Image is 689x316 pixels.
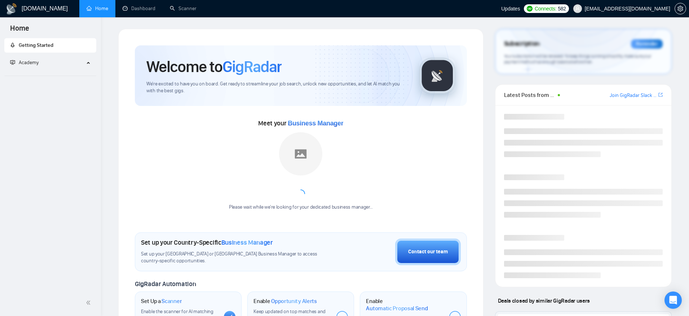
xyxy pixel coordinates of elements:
[675,3,686,14] button: setting
[19,42,53,48] span: Getting Started
[610,92,657,99] a: Join GigRadar Slack Community
[288,120,343,127] span: Business Manager
[225,204,377,211] div: Please wait while we're looking for your dedicated business manager...
[279,132,322,175] img: placeholder.png
[504,53,651,65] span: Your subscription will be renewed. To keep things running smoothly, make sure your payment method...
[558,5,566,13] span: 582
[501,6,520,12] span: Updates
[675,6,686,12] a: setting
[4,23,35,38] span: Home
[141,239,273,246] h1: Set up your Country-Specific
[495,294,593,307] span: Deals closed by similar GigRadar users
[4,38,96,53] li: Getting Started
[222,57,282,76] span: GigRadar
[395,239,461,265] button: Contact our team
[146,81,408,94] span: We're excited to have you on board. Get ready to streamline your job search, unlock new opportuni...
[664,291,682,309] div: Open Intercom Messenger
[135,280,196,288] span: GigRadar Automation
[575,6,580,11] span: user
[535,5,556,13] span: Connects:
[10,60,15,65] span: fund-projection-screen
[170,5,196,12] a: searchScanner
[87,5,108,12] a: homeHome
[366,298,443,312] h1: Enable
[10,59,39,66] span: Academy
[86,299,93,306] span: double-left
[504,90,556,99] span: Latest Posts from the GigRadar Community
[123,5,155,12] a: dashboardDashboard
[408,248,448,256] div: Contact our team
[271,298,317,305] span: Opportunity Alerts
[675,6,686,12] span: setting
[141,298,182,305] h1: Set Up a
[527,6,533,12] img: upwork-logo.png
[296,189,305,199] span: loading
[419,58,455,94] img: gigradar-logo.png
[10,43,15,48] span: rocket
[631,39,663,49] div: Reminder
[258,119,343,127] span: Meet your
[221,239,273,246] span: Business Manager
[146,57,282,76] h1: Welcome to
[141,251,333,264] span: Set up your [GEOGRAPHIC_DATA] or [GEOGRAPHIC_DATA] Business Manager to access country-specific op...
[6,3,17,15] img: logo
[4,73,96,77] li: Academy Homepage
[19,59,39,66] span: Academy
[162,298,182,305] span: Scanner
[504,38,540,50] span: Subscription
[366,305,428,312] span: Automatic Proposal Send
[253,298,317,305] h1: Enable
[658,92,663,98] a: export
